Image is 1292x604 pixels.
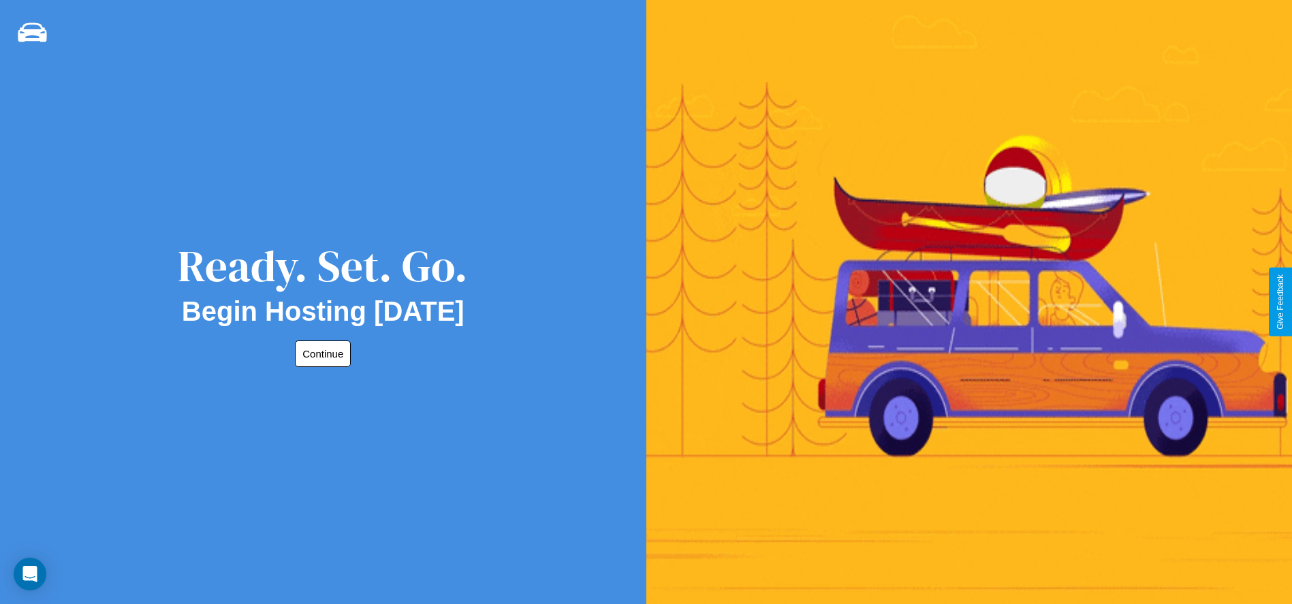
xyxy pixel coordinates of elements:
div: Open Intercom Messenger [14,558,46,590]
div: Ready. Set. Go. [178,236,468,296]
h2: Begin Hosting [DATE] [182,296,464,327]
button: Continue [295,340,351,367]
div: Give Feedback [1276,274,1285,330]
